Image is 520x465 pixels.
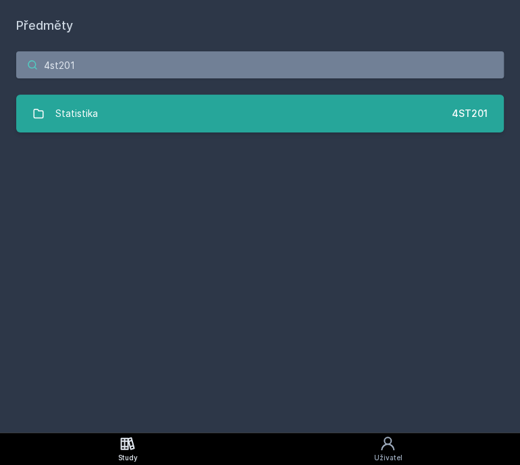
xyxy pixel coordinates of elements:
div: Uživatel [373,453,402,463]
input: Název nebo ident předmětu… [16,51,504,78]
h1: Předměty [16,16,504,35]
a: Statistika 4ST201 [16,95,504,132]
div: Statistika [55,100,98,127]
div: 4ST201 [452,107,488,120]
div: Study [118,453,138,463]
